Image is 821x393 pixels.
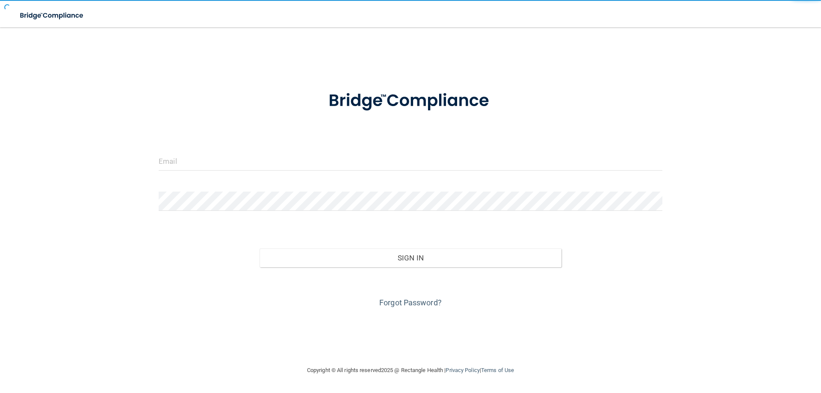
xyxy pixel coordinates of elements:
img: bridge_compliance_login_screen.278c3ca4.svg [13,7,92,24]
a: Forgot Password? [379,298,442,307]
button: Sign In [260,248,562,267]
input: Email [159,151,662,171]
a: Privacy Policy [446,367,479,373]
img: bridge_compliance_login_screen.278c3ca4.svg [311,79,510,123]
a: Terms of Use [481,367,514,373]
div: Copyright © All rights reserved 2025 @ Rectangle Health | | [254,357,567,384]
